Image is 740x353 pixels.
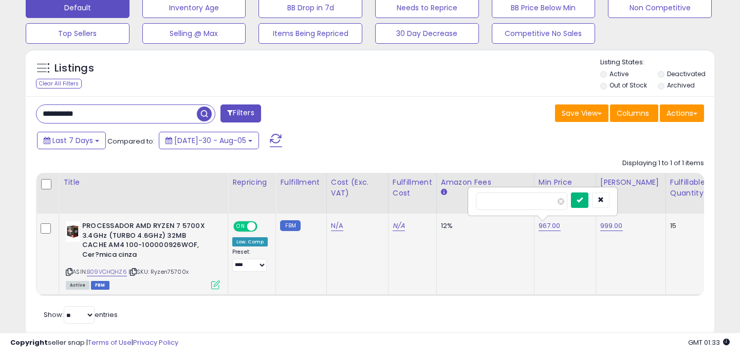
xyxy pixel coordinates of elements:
[107,136,155,146] span: Compared to:
[667,69,706,78] label: Deactivated
[331,221,343,231] a: N/A
[174,135,246,146] span: [DATE]-30 - Aug-05
[622,158,704,168] div: Displaying 1 to 1 of 1 items
[63,177,224,188] div: Title
[441,177,530,188] div: Amazon Fees
[539,221,561,231] a: 967.00
[142,23,246,44] button: Selling @ Max
[555,104,608,122] button: Save View
[610,104,658,122] button: Columns
[280,177,322,188] div: Fulfillment
[128,268,189,276] span: | SKU: Ryzen75700x
[91,281,109,290] span: FBM
[670,221,702,231] div: 15
[234,222,247,231] span: ON
[667,81,695,90] label: Archived
[82,221,207,262] b: PROCESSADOR AMD RYZEN 7 5700X 3.4GHz (TURBO 4.6GHz) 32MB CACHE AM4 100-100000926WOF, Cer?mica cinza
[600,177,661,188] div: [PERSON_NAME]
[609,81,647,90] label: Out of Stock
[617,108,649,118] span: Columns
[393,221,405,231] a: N/A
[66,221,80,242] img: 3116WnNTPKL._SL40_.jpg
[600,221,623,231] a: 999.00
[539,177,591,188] div: Min Price
[232,177,271,188] div: Repricing
[600,58,715,67] p: Listing States:
[66,221,220,288] div: ASIN:
[220,104,261,122] button: Filters
[492,23,596,44] button: Competitive No Sales
[133,338,178,347] a: Privacy Policy
[609,69,628,78] label: Active
[88,338,132,347] a: Terms of Use
[52,135,93,146] span: Last 7 Days
[688,338,730,347] span: 2025-08-13 01:33 GMT
[10,338,48,347] strong: Copyright
[280,220,300,231] small: FBM
[66,281,89,290] span: All listings currently available for purchase on Amazon
[54,61,94,76] h5: Listings
[87,268,127,276] a: B09VCHQHZ6
[37,132,106,149] button: Last 7 Days
[331,177,384,199] div: Cost (Exc. VAT)
[258,23,362,44] button: Items Being Repriced
[26,23,129,44] button: Top Sellers
[441,221,526,231] div: 12%
[232,237,268,246] div: Low. Comp
[393,177,432,199] div: Fulfillment Cost
[10,338,178,348] div: seller snap | |
[660,104,704,122] button: Actions
[44,310,118,320] span: Show: entries
[670,177,706,199] div: Fulfillable Quantity
[375,23,479,44] button: 30 Day Decrease
[256,222,272,231] span: OFF
[36,79,82,89] div: Clear All Filters
[441,188,447,197] small: Amazon Fees.
[159,132,259,149] button: [DATE]-30 - Aug-05
[232,249,268,272] div: Preset:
